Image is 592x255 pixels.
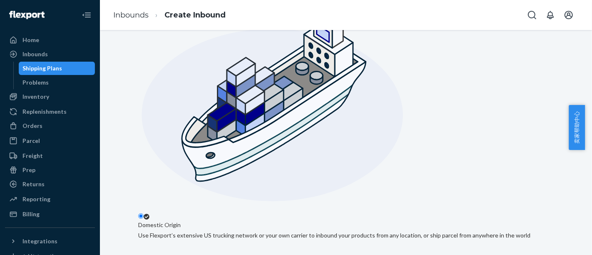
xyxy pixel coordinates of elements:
a: Shipping Plans [19,62,95,75]
div: Freight [22,152,43,160]
a: Freight [5,149,95,162]
a: Billing [5,207,95,221]
div: Reporting [22,195,50,203]
button: Open Search Box [524,7,540,23]
a: Inbounds [5,47,95,61]
div: Integrations [22,237,57,245]
button: 卖家帮助中心 [569,105,585,150]
div: Inbounds [22,50,48,58]
a: Parcel [5,134,95,147]
div: Prep [22,166,35,174]
a: Inventory [5,90,95,103]
input: Domestic OriginUse Flexport’s extensive US trucking network or your own carrier to inbound your p... [138,213,144,219]
div: Use Flexport’s extensive US trucking network or your own carrier to inbound your products from an... [138,231,530,240]
button: Close Navigation [78,7,95,23]
a: Create Inbound [164,10,226,20]
a: Home [5,33,95,47]
div: Home [22,36,39,44]
button: Integrations [5,235,95,248]
a: Problems [19,76,95,89]
div: Shipping Plans [23,64,62,72]
div: Billing [22,210,40,218]
a: Reporting [5,192,95,206]
a: Prep [5,163,95,177]
a: Replenishments [5,105,95,118]
div: Returns [22,180,45,188]
a: Returns [5,177,95,191]
a: Inbounds [113,10,149,20]
img: Flexport logo [9,11,45,19]
div: Domestic Origin [138,221,181,229]
a: Orders [5,119,95,132]
ol: breadcrumbs [107,3,232,27]
div: Orders [22,122,42,130]
div: Parcel [22,137,40,145]
div: Problems [23,78,49,87]
button: Open notifications [542,7,559,23]
button: Open account menu [560,7,577,23]
div: Inventory [22,92,49,101]
div: Replenishments [22,107,67,116]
